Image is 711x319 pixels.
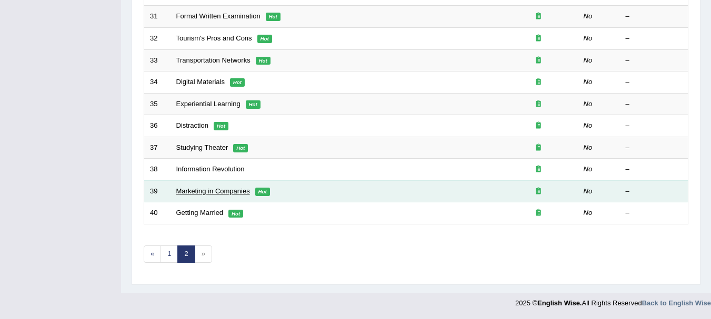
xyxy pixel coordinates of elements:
[256,57,271,65] em: Hot
[505,34,572,44] div: Exam occurring question
[144,115,171,137] td: 36
[176,34,252,42] a: Tourism's Pros and Cons
[584,56,593,64] em: No
[642,299,711,307] a: Back to English Wise
[626,99,683,109] div: –
[584,78,593,86] em: No
[144,49,171,71] td: 33
[177,245,195,263] a: 2
[505,77,572,87] div: Exam occurring question
[214,122,228,130] em: Hot
[584,12,593,20] em: No
[233,144,248,152] em: Hot
[505,56,572,66] div: Exam occurring question
[257,35,272,43] em: Hot
[176,56,251,64] a: Transportation Networks
[176,78,225,86] a: Digital Materials
[584,165,593,173] em: No
[626,56,683,66] div: –
[584,121,593,129] em: No
[144,27,171,49] td: 32
[144,137,171,159] td: 37
[230,78,245,87] em: Hot
[176,187,250,195] a: Marketing in Companies
[505,99,572,109] div: Exam occurring question
[161,245,178,263] a: 1
[266,13,281,21] em: Hot
[505,121,572,131] div: Exam occurring question
[584,34,593,42] em: No
[626,12,683,22] div: –
[176,143,228,151] a: Studying Theater
[505,143,572,153] div: Exam occurring question
[626,208,683,218] div: –
[505,164,572,174] div: Exam occurring question
[505,208,572,218] div: Exam occurring question
[584,100,593,108] em: No
[626,143,683,153] div: –
[626,77,683,87] div: –
[176,12,261,20] a: Formal Written Examination
[195,245,212,263] span: »
[176,165,245,173] a: Information Revolution
[505,12,572,22] div: Exam occurring question
[626,34,683,44] div: –
[255,188,270,196] em: Hot
[584,187,593,195] em: No
[584,209,593,217] em: No
[144,202,171,224] td: 40
[228,210,243,218] em: Hot
[626,187,683,197] div: –
[176,121,208,129] a: Distraction
[144,245,161,263] a: «
[176,100,241,108] a: Experiential Learning
[144,6,171,28] td: 31
[505,187,572,197] div: Exam occurring question
[537,299,582,307] strong: English Wise.
[626,164,683,174] div: –
[144,93,171,115] td: 35
[176,209,224,217] a: Getting Married
[246,100,261,109] em: Hot
[626,121,683,131] div: –
[144,180,171,202] td: 39
[144,71,171,94] td: 34
[144,159,171,181] td: 38
[515,293,711,308] div: 2025 © All Rights Reserved
[584,143,593,151] em: No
